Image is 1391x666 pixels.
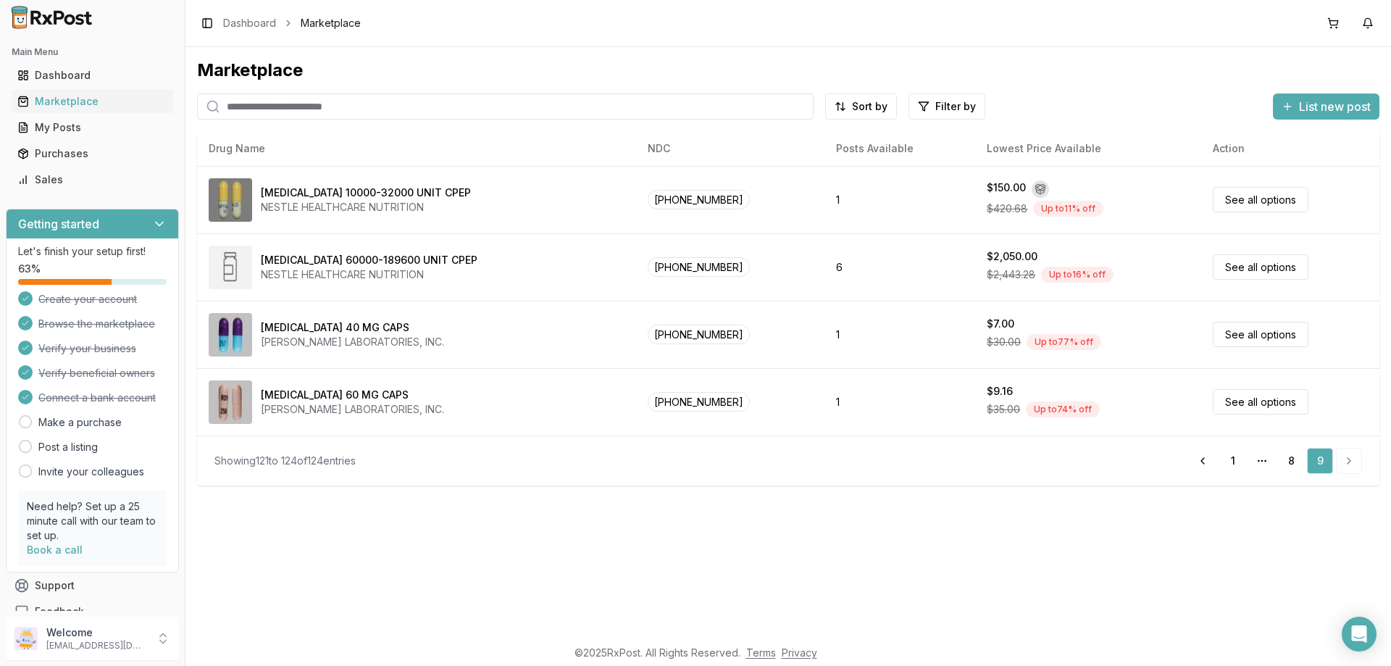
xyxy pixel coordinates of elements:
button: My Posts [6,116,179,139]
div: [PERSON_NAME] LABORATORIES, INC. [261,402,444,417]
div: $2,050.00 [987,249,1037,264]
p: Let's finish your setup first! [18,244,167,259]
a: Purchases [12,141,173,167]
div: [MEDICAL_DATA] 10000-32000 UNIT CPEP [261,186,471,200]
img: Ziprasidone HCl 60 MG CAPS [209,380,252,424]
a: Dashboard [12,62,173,88]
td: 1 [824,301,976,368]
button: Dashboard [6,64,179,87]
a: Dashboard [223,16,276,30]
a: 8 [1278,448,1304,474]
img: User avatar [14,627,38,650]
td: 1 [824,368,976,436]
td: 6 [824,233,976,301]
button: Support [6,573,179,599]
div: Marketplace [197,59,1379,82]
a: Make a purchase [38,415,122,430]
img: Zenpep 60000-189600 UNIT CPEP [209,246,252,289]
a: Go to previous page [1188,448,1217,474]
div: [MEDICAL_DATA] 60 MG CAPS [261,388,409,402]
a: Invite your colleagues [38,465,144,479]
div: $9.16 [987,384,1013,399]
a: See all options [1213,389,1308,415]
div: Purchases [17,146,167,161]
h2: Main Menu [12,46,173,58]
a: Privacy [782,646,817,659]
a: Sales [12,167,173,193]
span: Verify beneficial owners [38,366,155,380]
nav: breadcrumb [223,16,361,30]
span: [PHONE_NUMBER] [648,392,750,412]
span: Filter by [935,99,976,114]
span: Create your account [38,292,137,307]
a: List new post [1273,101,1379,115]
a: Post a listing [38,440,98,454]
a: See all options [1213,254,1308,280]
span: Browse the marketplace [38,317,155,331]
span: $30.00 [987,335,1021,349]
th: Lowest Price Available [975,131,1200,166]
span: $2,443.28 [987,267,1035,282]
div: [MEDICAL_DATA] 40 MG CAPS [261,320,409,335]
div: [MEDICAL_DATA] 60000-189600 UNIT CPEP [261,253,477,267]
span: Connect a bank account [38,391,156,405]
p: Need help? Set up a 25 minute call with our team to set up. [27,499,158,543]
div: NESTLE HEALTHCARE NUTRITION [261,267,477,282]
a: Book a call [27,544,83,556]
td: 1 [824,166,976,233]
a: See all options [1213,322,1308,347]
a: Terms [746,646,776,659]
a: Marketplace [12,88,173,115]
button: Sort by [825,93,897,120]
th: Posts Available [824,131,976,166]
div: Up to 74 % off [1026,401,1100,417]
span: [PHONE_NUMBER] [648,257,750,277]
span: Verify your business [38,341,136,356]
div: Open Intercom Messenger [1342,617,1377,652]
div: $150.00 [987,180,1026,198]
span: Marketplace [301,16,361,30]
div: Sales [17,172,167,187]
div: Up to 11 % off [1033,201,1103,217]
span: List new post [1299,98,1371,115]
span: $35.00 [987,402,1020,417]
p: Welcome [46,625,147,640]
button: Sales [6,168,179,191]
button: Purchases [6,142,179,165]
div: Dashboard [17,68,167,83]
button: Marketplace [6,90,179,113]
a: 1 [1220,448,1246,474]
span: 63 % [18,262,41,276]
button: Feedback [6,599,179,625]
a: 9 [1307,448,1333,474]
span: [PHONE_NUMBER] [648,325,750,344]
p: [EMAIL_ADDRESS][DOMAIN_NAME] [46,640,147,652]
nav: pagination [1188,448,1362,474]
a: My Posts [12,115,173,141]
img: Zenpep 10000-32000 UNIT CPEP [209,178,252,222]
div: [PERSON_NAME] LABORATORIES, INC. [261,335,444,349]
span: [PHONE_NUMBER] [648,190,750,209]
span: Sort by [852,99,887,114]
div: Up to 16 % off [1041,267,1114,283]
a: See all options [1213,187,1308,212]
th: NDC [636,131,824,166]
span: Feedback [35,604,84,619]
div: Up to 77 % off [1027,334,1101,350]
div: My Posts [17,120,167,135]
img: RxPost Logo [6,6,99,29]
th: Drug Name [197,131,636,166]
div: NESTLE HEALTHCARE NUTRITION [261,200,471,215]
button: List new post [1273,93,1379,120]
th: Action [1201,131,1379,166]
div: $7.00 [987,317,1014,331]
img: Ziprasidone HCl 40 MG CAPS [209,313,252,357]
div: Showing 121 to 124 of 124 entries [214,454,356,468]
h3: Getting started [18,215,99,233]
div: Marketplace [17,94,167,109]
button: Filter by [908,93,985,120]
span: $420.68 [987,201,1027,216]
